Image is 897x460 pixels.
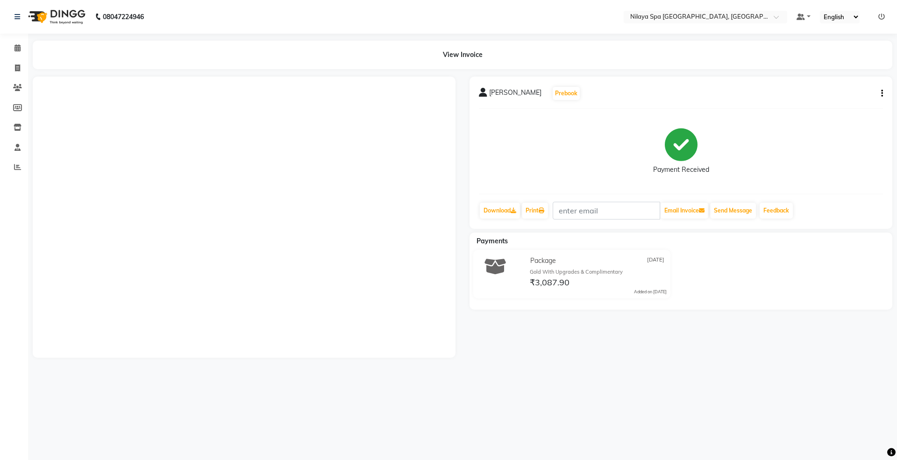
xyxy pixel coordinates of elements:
div: Payment Received [653,165,709,175]
div: Gold With Upgrades & Complimentary [530,268,667,276]
a: Download [480,203,520,219]
span: [DATE] [647,256,664,266]
span: ₹3,087.90 [530,277,570,290]
button: Send Message [710,203,756,219]
span: [PERSON_NAME] [489,88,541,101]
img: logo [24,4,88,30]
b: 08047224946 [103,4,144,30]
button: Prebook [553,87,580,100]
div: View Invoice [33,41,892,69]
span: Package [530,256,556,266]
span: Payments [477,237,508,245]
div: Added on [DATE] [634,289,667,295]
input: enter email [553,202,660,219]
button: Email Invoice [661,203,708,219]
a: Print [522,203,548,219]
a: Feedback [760,203,793,219]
